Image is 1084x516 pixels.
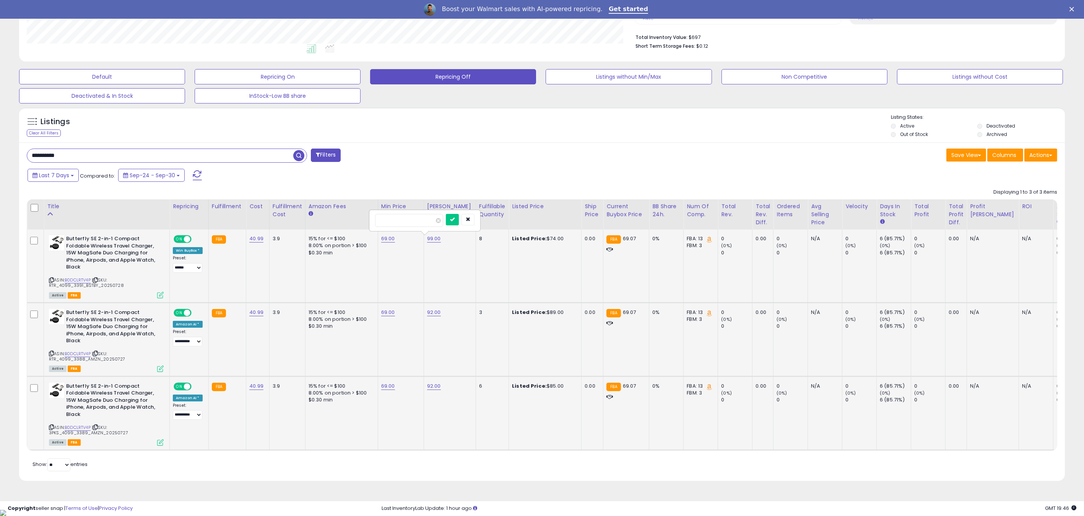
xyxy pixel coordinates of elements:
[309,210,313,217] small: Amazon Fees.
[49,292,67,299] span: All listings currently available for purchase on Amazon
[1045,505,1076,512] span: 2025-10-9 19:46 GMT
[49,383,64,398] img: 410oD6OUUcL._SL40_.jpg
[986,123,1015,129] label: Deactivated
[49,366,67,372] span: All listings currently available for purchase on Amazon
[687,390,712,396] div: FBM: 3
[845,249,876,256] div: 0
[173,202,205,210] div: Repricing
[845,235,876,242] div: 0
[970,309,1013,316] div: N/A
[49,351,125,362] span: | SKU: RTR_4099_3388_AMZN_20250727
[811,309,836,316] div: N/A
[687,383,712,390] div: FBA: 13
[1024,149,1057,162] button: Actions
[777,243,787,249] small: (0%)
[309,249,372,256] div: $0.30 min
[479,202,505,218] div: Fulfillable Quantity
[190,310,203,316] span: OFF
[273,383,299,390] div: 3.9
[1022,235,1047,242] div: N/A
[173,321,203,328] div: Amazon AI *
[512,309,547,316] b: Listed Price:
[986,131,1007,137] label: Archived
[811,235,836,242] div: N/A
[891,114,1065,121] p: Listing States:
[273,235,299,242] div: 3.9
[845,383,876,390] div: 0
[479,235,503,242] div: 8
[949,383,961,390] div: 0.00
[721,243,732,249] small: (0%)
[970,202,1016,218] div: Profit [PERSON_NAME]
[897,69,1063,84] button: Listings without Cost
[512,235,575,242] div: $74.00
[309,202,375,210] div: Amazon Fees
[880,396,911,403] div: 6 (85.71%)
[1069,7,1077,11] div: Close
[212,383,226,391] small: FBA
[756,202,770,226] div: Total Rev. Diff.
[970,383,1013,390] div: N/A
[442,5,603,13] div: Boost your Walmart sales with AI-powered repricing.
[858,16,873,21] small: Prev: N/A
[309,242,372,249] div: 8.00% on portion > $100
[47,202,166,210] div: Title
[512,382,547,390] b: Listed Price:
[212,309,226,317] small: FBA
[49,309,64,324] img: 410oD6OUUcL._SL40_.jpg
[195,69,361,84] button: Repricing On
[309,383,372,390] div: 15% for <= $100
[756,383,767,390] div: 0.00
[914,316,925,322] small: (0%)
[585,309,597,316] div: 0.00
[28,169,79,182] button: Last 7 Days
[636,43,696,49] b: Short Term Storage Fees:
[946,149,986,162] button: Save View
[880,249,911,256] div: 6 (85.71%)
[721,235,752,242] div: 0
[609,5,648,14] a: Get started
[914,309,945,316] div: 0
[66,309,159,346] b: Butterfly SE 2-in-1 Compact Foldable Wireless Travel Charger, 15W MagSafe Duo Charging for iPhone...
[49,383,164,445] div: ASIN:
[949,235,961,242] div: 0.00
[49,277,124,288] span: | SKU: RTR_4099_3391_BSTBY_20250728
[697,42,709,50] span: $0.12
[880,202,908,218] div: Days In Stock
[756,309,767,316] div: 0.00
[845,316,856,322] small: (0%)
[914,249,945,256] div: 0
[652,383,678,390] div: 0%
[880,243,891,249] small: (0%)
[273,309,299,316] div: 3.9
[652,235,678,242] div: 0%
[49,235,164,298] div: ASIN:
[68,439,81,446] span: FBA
[585,202,600,218] div: Ship Price
[721,316,732,322] small: (0%)
[80,172,115,180] span: Compared to:
[585,383,597,390] div: 0.00
[68,292,81,299] span: FBA
[687,316,712,323] div: FBM: 3
[41,116,70,127] h5: Listings
[636,34,688,40] b: Total Inventory Value:
[880,390,891,396] small: (0%)
[1022,383,1047,390] div: N/A
[1056,316,1067,322] small: (0%)
[949,202,964,226] div: Total Profit Diff.
[777,249,808,256] div: 0
[66,383,159,420] b: Butterfly SE 2-in-1 Compact Foldable Wireless Travel Charger, 15W MagSafe Duo Charging for iPhone...
[900,123,914,129] label: Active
[721,383,752,390] div: 0
[777,323,808,330] div: 0
[174,383,184,390] span: ON
[606,235,621,244] small: FBA
[993,189,1057,196] div: Displaying 1 to 3 of 3 items
[777,396,808,403] div: 0
[19,88,185,104] button: Deactivated & In Stock
[49,439,67,446] span: All listings currently available for purchase on Amazon
[606,202,646,218] div: Current Buybox Price
[66,235,159,273] b: Butterfly SE 2-in-1 Compact Foldable Wireless Travel Charger, 15W MagSafe Duo Charging for iPhone...
[381,382,395,390] a: 69.00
